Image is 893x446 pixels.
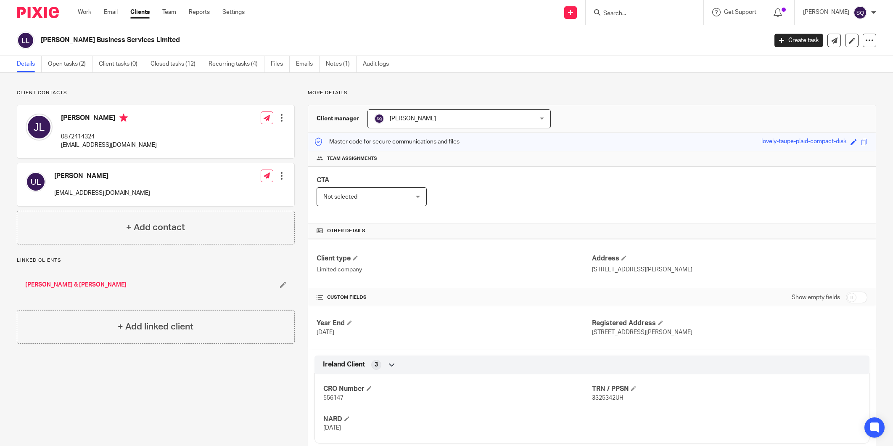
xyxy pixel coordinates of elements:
[323,385,592,393] h4: CRO Number
[61,133,157,141] p: 0872414324
[104,8,118,16] a: Email
[61,141,157,149] p: [EMAIL_ADDRESS][DOMAIN_NAME]
[48,56,92,72] a: Open tasks (2)
[592,395,624,401] span: 3325342UH
[390,116,436,122] span: [PERSON_NAME]
[54,172,150,181] h4: [PERSON_NAME]
[209,56,264,72] a: Recurring tasks (4)
[803,8,849,16] p: [PERSON_NAME]
[375,361,378,369] span: 3
[327,228,365,234] span: Other details
[592,329,692,335] span: [STREET_ADDRESS][PERSON_NAME]
[26,172,46,192] img: svg%3E
[317,294,592,301] h4: CUSTOM FIELDS
[17,56,42,72] a: Details
[853,6,867,19] img: svg%3E
[61,114,157,124] h4: [PERSON_NAME]
[17,257,295,264] p: Linked clients
[189,8,210,16] a: Reports
[317,254,592,263] h4: Client type
[323,425,341,431] span: [DATE]
[323,415,592,424] h4: NARD
[792,293,840,302] label: Show empty fields
[222,8,245,16] a: Settings
[327,155,377,162] span: Team assignments
[363,56,395,72] a: Audit logs
[25,281,127,289] a: [PERSON_NAME] & [PERSON_NAME]
[602,10,678,18] input: Search
[317,177,329,183] span: CTA
[317,265,592,274] p: Limited company
[17,7,59,18] img: Pixie
[724,9,756,15] span: Get Support
[162,8,176,16] a: Team
[126,221,185,234] h4: + Add contact
[151,56,202,72] a: Closed tasks (12)
[41,36,618,45] h2: [PERSON_NAME] Business Services Limited
[130,8,150,16] a: Clients
[317,114,359,123] h3: Client manager
[118,320,193,333] h4: + Add linked client
[26,114,53,141] img: svg%3E
[592,385,861,393] h4: TRN / PPSN
[592,265,867,274] p: [STREET_ADDRESS][PERSON_NAME]
[592,254,867,263] h4: Address
[761,137,846,147] div: lovely-taupe-plaid-compact-disk
[78,8,91,16] a: Work
[592,319,867,328] h4: Registered Address
[774,34,823,47] a: Create task
[17,32,34,49] img: svg%3E
[271,56,290,72] a: Files
[17,90,295,96] p: Client contacts
[323,395,343,401] span: 556147
[374,114,384,124] img: svg%3E
[323,194,357,200] span: Not selected
[99,56,144,72] a: Client tasks (0)
[326,56,357,72] a: Notes (1)
[323,360,365,369] span: Ireland Client
[296,56,320,72] a: Emails
[119,114,128,122] i: Primary
[317,329,334,335] span: [DATE]
[308,90,876,96] p: More details
[314,138,460,146] p: Master code for secure communications and files
[54,189,150,197] p: [EMAIL_ADDRESS][DOMAIN_NAME]
[317,319,592,328] h4: Year End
